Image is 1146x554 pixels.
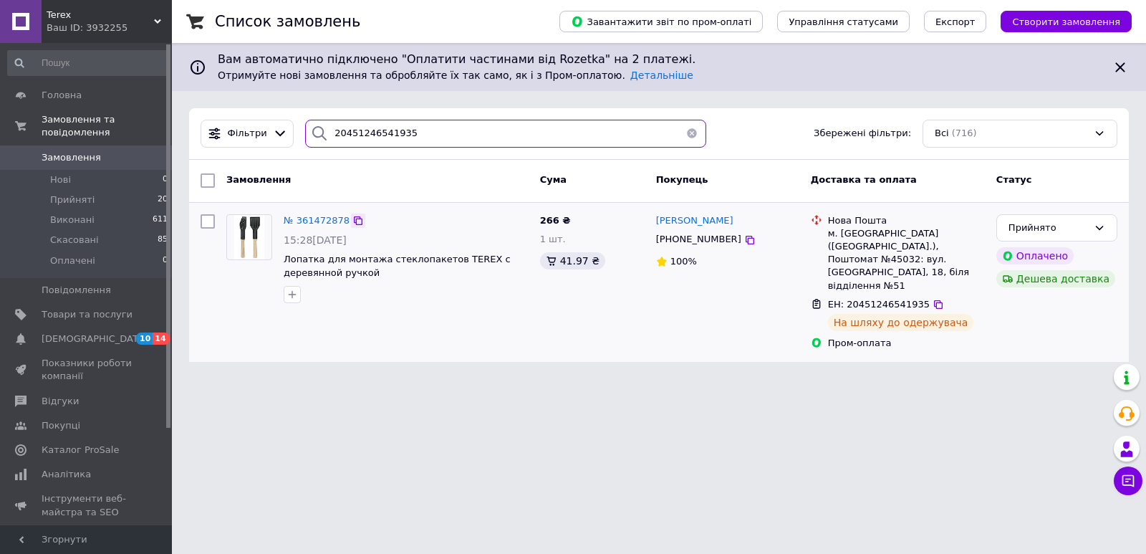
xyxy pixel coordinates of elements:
[1114,467,1142,495] button: Чат з покупцем
[218,52,1100,68] span: Вам автоматично підключено "Оплатити частинами від Rozetka" на 2 платежі.
[228,127,267,140] span: Фільтри
[777,11,910,32] button: Управління статусами
[540,215,571,226] span: 266 ₴
[234,215,264,259] img: Фото товару
[158,234,168,247] span: 85
[42,357,133,383] span: Показники роботи компанії
[50,214,95,226] span: Виконані
[284,254,511,278] a: Лопатка для монтажа стеклопакетов TEREX с деревянной ручкой
[1012,16,1120,27] span: Створити замовлення
[828,299,930,310] span: ЕН: 20451246541935
[1001,11,1132,32] button: Створити замовлення
[50,173,71,186] span: Нові
[42,308,133,321] span: Товари та послуги
[559,11,763,32] button: Завантажити звіт по пром-оплаті
[47,22,172,34] div: Ваш ID: 3932255
[656,215,733,226] span: [PERSON_NAME]
[42,113,172,139] span: Замовлення та повідомлення
[47,9,154,22] span: Terex
[42,419,80,432] span: Покупці
[656,214,733,228] a: [PERSON_NAME]
[153,333,169,345] span: 14
[996,174,1032,185] span: Статус
[284,234,347,246] span: 15:28[DATE]
[1008,221,1088,236] div: Прийнято
[136,333,153,345] span: 10
[153,214,168,226] span: 611
[540,234,566,244] span: 1 шт.
[814,127,911,140] span: Збережені фільтри:
[42,468,91,481] span: Аналітика
[50,234,99,247] span: Скасовані
[42,284,111,297] span: Повідомлення
[42,492,133,518] span: Інструменти веб-майстра та SEO
[163,173,168,186] span: 0
[540,174,567,185] span: Cума
[218,70,693,81] span: Отримуйте нові замовлення та обробляйте їх так само, як і з Пром-оплатою.
[952,128,977,138] span: (716)
[163,254,168,267] span: 0
[828,214,985,227] div: Нова Пошта
[670,256,697,267] span: 100%
[924,11,987,32] button: Експорт
[935,16,976,27] span: Експорт
[571,15,751,28] span: Завантажити звіт по пром-оплаті
[986,16,1132,27] a: Створити замовлення
[996,247,1074,264] div: Оплачено
[540,252,605,269] div: 41.97 ₴
[996,270,1115,287] div: Дешева доставка
[678,120,706,148] button: Очистить
[42,395,79,408] span: Відгуки
[226,214,272,260] a: Фото товару
[811,174,917,185] span: Доставка та оплата
[305,120,706,148] input: Пошук за номером замовлення, ПІБ покупця, номером телефону, Email, номером накладної
[50,194,95,206] span: Прийняті
[789,16,898,27] span: Управління статусами
[215,13,360,30] h1: Список замовлень
[50,254,95,267] span: Оплачені
[42,151,101,164] span: Замовлення
[828,227,985,292] div: м. [GEOGRAPHIC_DATA] ([GEOGRAPHIC_DATA].), Поштомат №45032: вул. [GEOGRAPHIC_DATA], 18, біля відд...
[935,127,949,140] span: Всі
[42,89,82,102] span: Головна
[656,234,741,244] span: [PHONE_NUMBER]
[828,314,974,331] div: На шляху до одержувача
[226,174,291,185] span: Замовлення
[158,194,168,206] span: 20
[284,215,350,226] a: № 361472878
[42,333,148,345] span: [DEMOGRAPHIC_DATA]
[828,337,985,350] div: Пром-оплата
[656,174,708,185] span: Покупець
[42,444,119,457] span: Каталог ProSale
[630,70,693,81] a: Детальніше
[7,50,169,76] input: Пошук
